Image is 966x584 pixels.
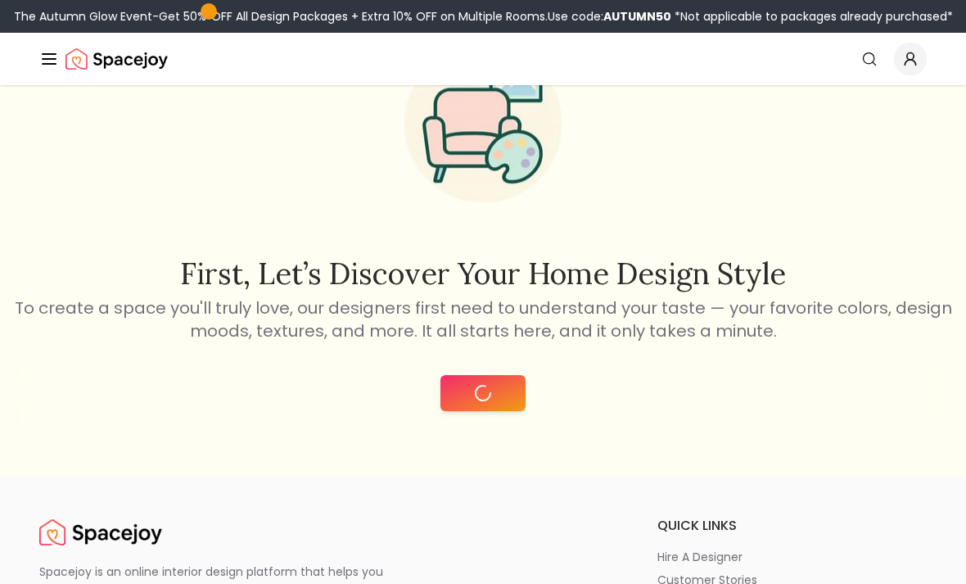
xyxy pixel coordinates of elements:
[39,516,162,549] img: Spacejoy Logo
[65,43,168,75] a: Spacejoy
[657,549,927,565] a: hire a designer
[548,8,671,25] span: Use code:
[13,257,953,290] h2: First, let’s discover your home design style
[378,19,588,229] img: Start Style Quiz Illustration
[671,8,953,25] span: *Not applicable to packages already purchased*
[39,33,927,85] nav: Global
[65,43,168,75] img: Spacejoy Logo
[657,516,927,536] h6: quick links
[657,549,743,565] p: hire a designer
[39,516,162,549] a: Spacejoy
[13,297,953,342] p: To create a space you'll truly love, our designers first need to understand your taste — your fav...
[603,8,671,25] b: AUTUMN50
[14,8,953,25] div: The Autumn Glow Event-Get 50% OFF All Design Packages + Extra 10% OFF on Multiple Rooms.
